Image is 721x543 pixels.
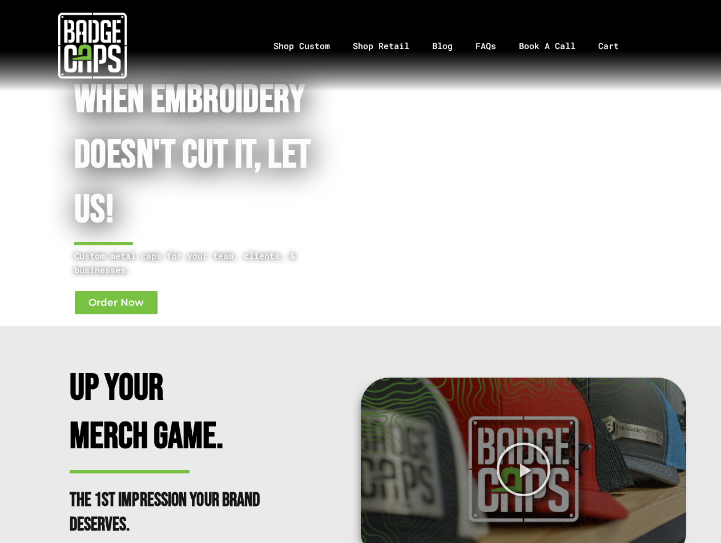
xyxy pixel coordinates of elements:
p: Custom metal caps for your team, clients, & businesses. [74,249,319,277]
a: Shop Custom [262,16,341,76]
a: Order Now [74,290,158,315]
h1: When Embroidery Doesn't cut it, Let Us! [74,73,319,238]
h2: The 1st impression your brand deserves. [70,488,269,537]
img: badgecaps white logo with green acccent [58,11,127,80]
div: Play Video [496,441,551,497]
a: Shop Retail [341,16,421,76]
a: Blog [421,16,464,76]
a: Book A Call [507,16,587,76]
nav: Menu [185,16,721,76]
span: Order Now [88,298,144,307]
a: FAQs [464,16,507,76]
a: Cart [587,16,645,76]
h2: Up Your Merch Game. [70,364,269,461]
